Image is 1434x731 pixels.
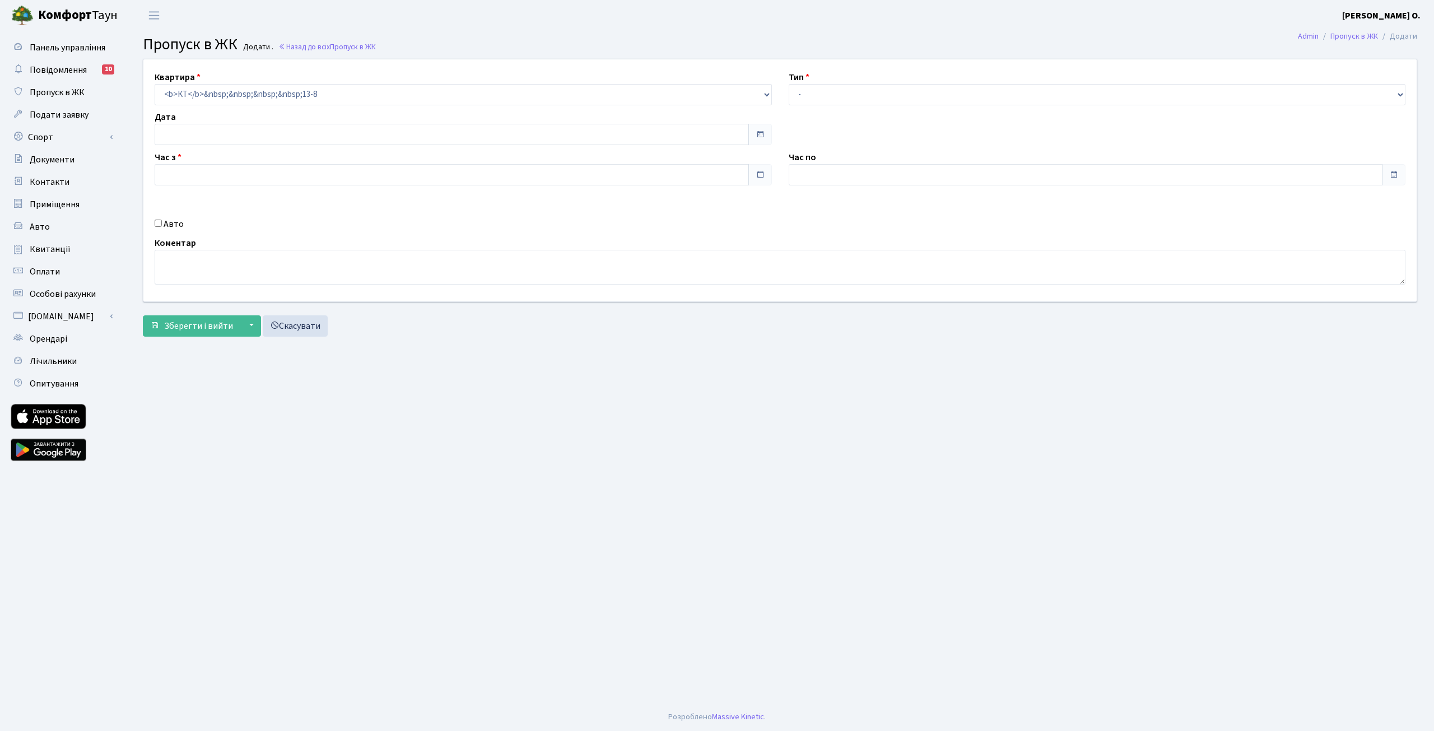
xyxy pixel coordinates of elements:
[1298,30,1319,42] a: Admin
[30,198,80,211] span: Приміщення
[143,315,240,337] button: Зберегти і вийти
[1330,30,1378,42] a: Пропуск в ЖК
[1342,9,1421,22] a: [PERSON_NAME] О.
[6,59,118,81] a: Повідомлення10
[155,236,196,250] label: Коментар
[30,355,77,367] span: Лічильники
[30,153,75,166] span: Документи
[6,171,118,193] a: Контакти
[6,328,118,350] a: Орендарі
[30,288,96,300] span: Особові рахунки
[789,71,809,84] label: Тип
[6,81,118,104] a: Пропуск в ЖК
[1378,30,1417,43] li: Додати
[143,33,238,55] span: Пропуск в ЖК
[38,6,92,24] b: Комфорт
[6,350,118,373] a: Лічильники
[712,711,764,723] a: Massive Kinetic
[6,260,118,283] a: Оплати
[330,41,376,52] span: Пропуск в ЖК
[30,176,69,188] span: Контакти
[263,315,328,337] a: Скасувати
[30,64,87,76] span: Повідомлення
[30,333,67,345] span: Орендарі
[155,110,176,124] label: Дата
[30,86,85,99] span: Пропуск в ЖК
[6,148,118,171] a: Документи
[1342,10,1421,22] b: [PERSON_NAME] О.
[30,109,89,121] span: Подати заявку
[6,36,118,59] a: Панель управління
[6,126,118,148] a: Спорт
[6,373,118,395] a: Опитування
[155,71,201,84] label: Квартира
[11,4,34,27] img: logo.png
[30,266,60,278] span: Оплати
[789,151,816,164] label: Час по
[6,238,118,260] a: Квитанції
[164,217,184,231] label: Авто
[30,221,50,233] span: Авто
[30,378,78,390] span: Опитування
[6,193,118,216] a: Приміщення
[6,216,118,238] a: Авто
[102,64,114,75] div: 10
[6,283,118,305] a: Особові рахунки
[140,6,168,25] button: Переключити навігацію
[278,41,376,52] a: Назад до всіхПропуск в ЖК
[30,41,105,54] span: Панель управління
[155,151,181,164] label: Час з
[1281,25,1434,48] nav: breadcrumb
[6,104,118,126] a: Подати заявку
[38,6,118,25] span: Таун
[668,711,766,723] div: Розроблено .
[6,305,118,328] a: [DOMAIN_NAME]
[164,320,233,332] span: Зберегти і вийти
[30,243,71,255] span: Квитанції
[241,43,273,52] small: Додати .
